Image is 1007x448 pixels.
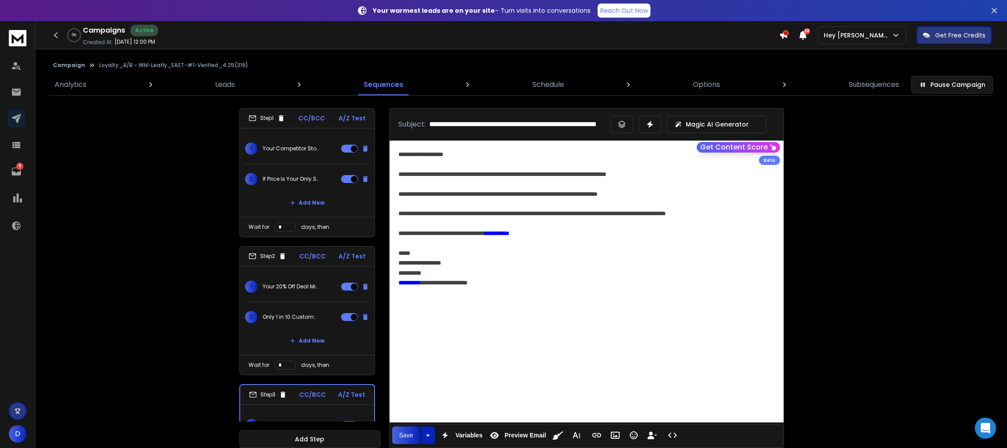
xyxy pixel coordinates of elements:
[245,280,257,293] span: 1
[49,74,92,95] a: Analytics
[625,426,642,444] button: Emoticons
[693,79,720,90] p: Options
[600,6,648,15] p: Reach Out Now
[249,114,285,122] div: Step 1
[263,145,319,152] p: Your Competitor Stopped Discounting and Grew Faster.
[83,39,113,46] p: Created At:
[437,426,484,444] button: Variables
[99,62,248,69] p: Loyalty_A/B - WM-Leafly_EAST-#1-Verified_4.25(319)
[607,426,624,444] button: Insert Image (⌘P)
[298,114,325,123] p: CC/BCC
[568,426,585,444] button: More Text
[263,175,319,183] p: If Price Is Your Only Strategy—You’re Already Losing.
[245,419,258,431] span: 1
[301,362,329,369] p: days, then
[9,30,26,46] img: logo
[16,163,23,170] p: 8
[299,390,326,399] p: CC/BCC
[263,422,320,429] p: Every Deal You Offer Trains Customers to Wait for the Next One.
[532,79,564,90] p: Schedule
[503,432,548,439] span: Preview Email
[338,252,366,261] p: A/Z Test
[687,74,725,95] a: Options
[686,120,749,129] p: Magic AI Generator
[358,74,409,95] a: Sequences
[130,25,158,36] div: Active
[338,114,366,123] p: A/Z Test
[115,38,155,45] p: [DATE] 12:00 PM
[83,25,125,36] h1: Campaigns
[55,79,86,90] p: Analytics
[249,362,269,369] p: Wait for
[824,31,892,40] p: Hey [PERSON_NAME]
[72,33,76,38] p: 0 %
[550,426,566,444] button: Clean HTML
[249,252,286,260] div: Step 2
[9,425,26,443] button: D
[527,74,569,95] a: Schedule
[373,6,591,15] p: – Turn visits into conversations
[283,332,331,350] button: Add New
[239,246,375,375] li: Step2CC/BCCA/Z Test1Your 20% Off Deal Might Be the Most Expensive Mistake You’re Making.2Only 1 i...
[598,4,650,18] a: Reach Out Now
[245,142,257,155] span: 1
[486,426,548,444] button: Preview Email
[804,28,810,34] span: 38
[849,79,899,90] p: Subsequences
[301,224,329,231] p: days, then
[338,390,365,399] p: A/Z Test
[53,62,85,69] button: Campaign
[935,31,985,40] p: Get Free Credits
[249,391,287,399] div: Step 3
[263,283,319,290] p: Your 20% Off Deal Might Be the Most Expensive Mistake You’re Making.
[392,426,420,444] button: Save
[245,173,257,185] span: 2
[239,108,375,237] li: Step1CC/BCCA/Z Test1Your Competitor Stopped Discounting and Grew Faster.2If Price Is Your Only St...
[975,418,996,439] div: Open Intercom Messenger
[398,119,426,130] p: Subject:
[263,314,319,321] p: Only 1 in 10 Customers Come Back—Let’s Fix That.
[7,163,25,180] a: 8
[697,142,780,153] button: Get Content Score
[844,74,904,95] a: Subsequences
[644,426,661,444] button: Insert Unsubscribe Link
[667,116,766,133] button: Magic AI Generator
[364,79,403,90] p: Sequences
[239,430,380,448] button: Add Step
[245,311,257,323] span: 2
[917,26,992,44] button: Get Free Credits
[373,6,495,15] strong: Your warmest leads are on your site
[759,156,780,165] div: Beta
[215,79,235,90] p: Leads
[664,426,681,444] button: Code View
[283,194,331,212] button: Add New
[453,432,484,439] span: Variables
[299,252,326,261] p: CC/BCC
[249,224,269,231] p: Wait for
[588,426,605,444] button: Insert Link (⌘K)
[911,76,993,93] button: Pause Campaign
[210,74,240,95] a: Leads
